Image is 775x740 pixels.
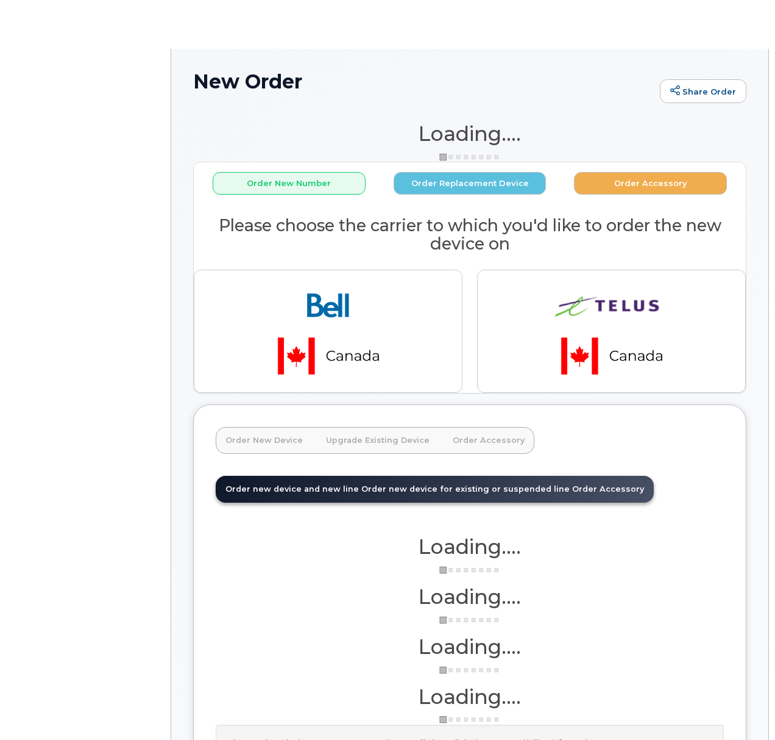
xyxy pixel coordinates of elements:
img: ajax-loader-3a6953c30dc77f0bf724df975f13086db4f4c1262e45940f03d1251963f1bf2e.gif [439,715,500,724]
h1: Loading.... [216,686,724,708]
h1: Loading.... [216,636,724,658]
a: Order New Device [216,427,313,454]
img: ajax-loader-3a6953c30dc77f0bf724df975f13086db4f4c1262e45940f03d1251963f1bf2e.gif [439,566,500,575]
h1: Loading.... [193,123,746,145]
img: ajax-loader-3a6953c30dc77f0bf724df975f13086db4f4c1262e45940f03d1251963f1bf2e.gif [439,153,500,162]
h1: Loading.... [216,586,724,608]
h1: New Order [193,71,654,92]
img: ajax-loader-3a6953c30dc77f0bf724df975f13086db4f4c1262e45940f03d1251963f1bf2e.gif [439,666,500,675]
button: Order New Number [213,172,366,195]
h2: Please choose the carrier to which you'd like to order the new device on [194,217,746,253]
img: telus-75cc6df763ab2382b72c48c3e4b527536370d5b107bb7a00e77c158c994cc10b.png [526,280,697,383]
a: Order Accessory [443,427,534,454]
span: Order Accessory [572,484,644,494]
a: Upgrade Existing Device [316,427,439,454]
span: Order new device for existing or suspended line [361,484,570,494]
h1: Loading.... [216,536,724,558]
img: bell-18aeeabaf521bd2b78f928a02ee3b89e57356879d39bd386a17a7cccf8069aed.png [243,280,414,383]
span: Order new device and new line [225,484,359,494]
button: Order Replacement Device [394,172,547,195]
img: ajax-loader-3a6953c30dc77f0bf724df975f13086db4f4c1262e45940f03d1251963f1bf2e.gif [439,616,500,625]
a: Share Order [660,79,746,104]
button: Order Accessory [574,172,727,195]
